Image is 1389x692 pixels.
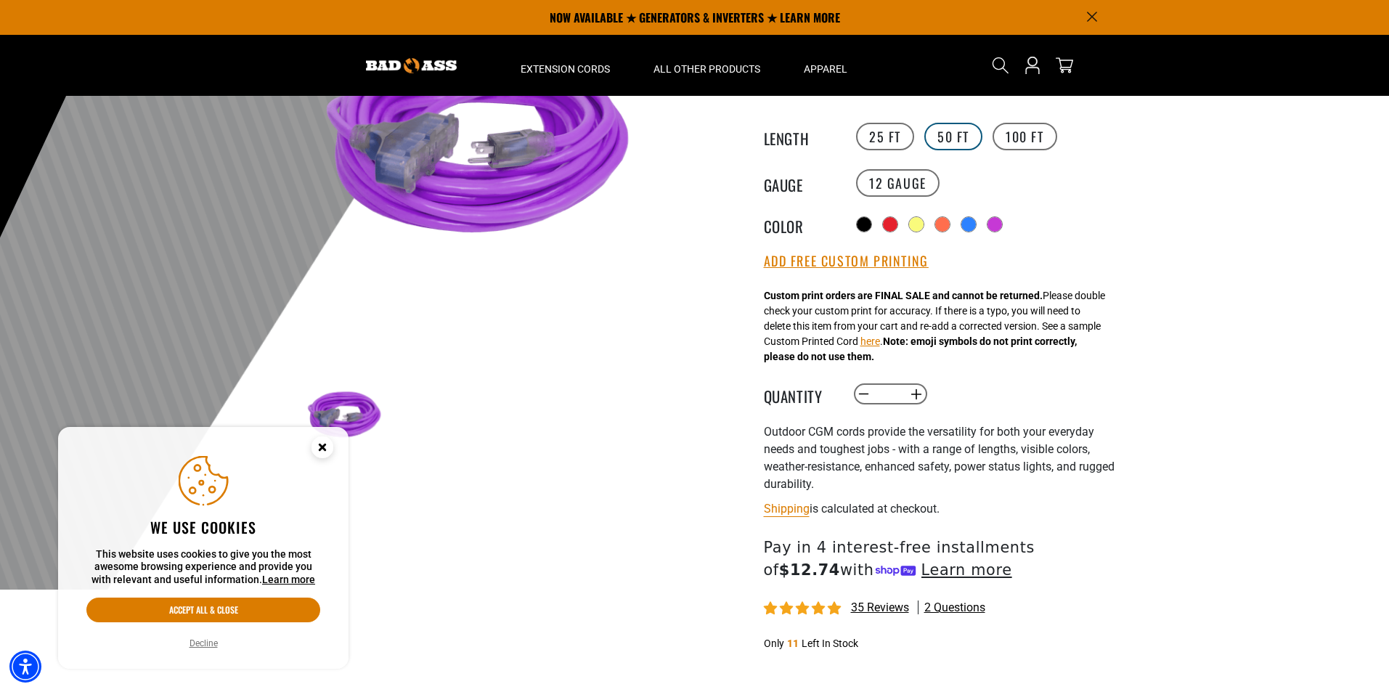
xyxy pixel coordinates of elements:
[302,375,386,460] img: purple
[802,638,858,649] span: Left In Stock
[764,502,810,516] a: Shipping
[632,35,782,96] summary: All Other Products
[296,427,349,472] button: Close this option
[764,127,836,146] legend: Length
[366,58,457,73] img: Bad Ass Extension Cords
[764,602,844,616] span: 4.80 stars
[764,290,1043,301] strong: Custom print orders are FINAL SALE and cannot be returned.
[924,123,982,150] label: 50 FT
[856,123,914,150] label: 25 FT
[787,638,799,649] span: 11
[764,638,784,649] span: Only
[860,334,880,349] button: here
[764,335,1077,362] strong: Note: emoji symbols do not print correctly, please do not use them.
[58,427,349,669] aside: Cookie Consent
[262,574,315,585] a: This website uses cookies to give you the most awesome browsing experience and provide you with r...
[993,123,1057,150] label: 100 FT
[86,548,320,587] p: This website uses cookies to give you the most awesome browsing experience and provide you with r...
[764,253,929,269] button: Add Free Custom Printing
[764,174,836,192] legend: Gauge
[521,62,610,76] span: Extension Cords
[653,62,760,76] span: All Other Products
[86,598,320,622] button: Accept all & close
[764,215,836,234] legend: Color
[185,636,222,651] button: Decline
[782,35,869,96] summary: Apparel
[856,169,940,197] label: 12 Gauge
[9,651,41,683] div: Accessibility Menu
[804,62,847,76] span: Apparel
[1021,35,1044,96] a: Open this option
[989,54,1012,77] summary: Search
[764,425,1115,491] span: Outdoor CGM cords provide the versatility for both your everyday needs and toughest jobs - with a...
[924,600,985,616] span: 2 questions
[764,385,836,404] label: Quantity
[764,499,1120,518] div: is calculated at checkout.
[1053,57,1076,74] a: cart
[764,288,1105,365] div: Please double check your custom print for accuracy. If there is a typo, you will need to delete t...
[499,35,632,96] summary: Extension Cords
[86,518,320,537] h2: We use cookies
[851,601,909,614] span: 35 reviews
